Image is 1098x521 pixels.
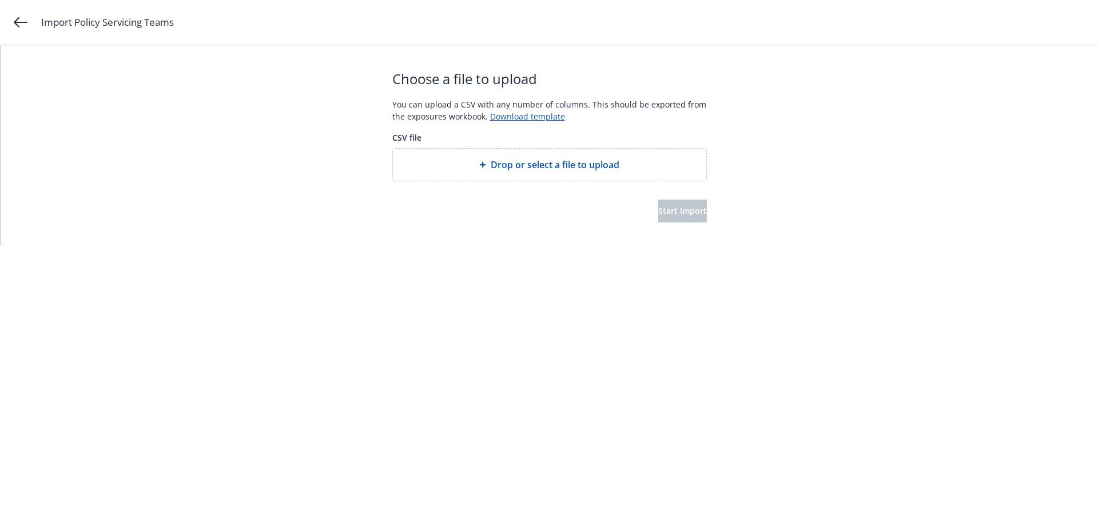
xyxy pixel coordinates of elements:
span: Import Policy Servicing Teams [41,15,174,30]
span: Start import [658,205,707,216]
span: Choose a file to upload [392,69,707,89]
div: Drop or select a file to upload [392,148,707,181]
span: CSV file [392,132,707,144]
button: Start import [658,200,707,222]
span: Drop or select a file to upload [491,158,619,172]
div: You can upload a CSV with any number of columns. This should be exported from the exposures workb... [392,98,707,122]
a: Download template [490,111,565,122]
